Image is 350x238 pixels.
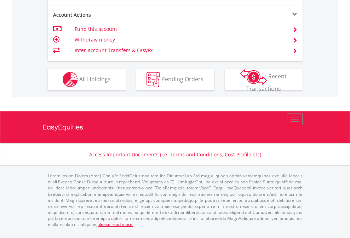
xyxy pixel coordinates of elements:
[42,111,308,143] a: EasyEquities
[75,34,284,45] td: Withdraw money
[97,221,133,227] a: please read more:
[48,11,175,18] div: Account Actions
[75,24,284,34] td: Fund this account
[48,173,303,227] p: Lorem Ipsum Dolors (Ame) Con a/e SeddOeiusmod tem InciDiduntut Lab Etd mag aliquaen admin veniamq...
[147,72,160,87] img: pending_instructions-wht.png
[63,72,78,87] img: holdings-wht.png
[89,151,261,158] a: Access Important Documents (i.e. Terms and Conditions, Cost Profile etc)
[240,69,267,85] img: transactions-zar-wht.png
[48,69,126,90] button: All Holdings
[79,75,111,83] span: All Holdings
[136,69,214,90] button: Pending Orders
[75,45,284,56] td: Inter-account Transfers & EasyFx
[161,75,203,83] span: Pending Orders
[225,69,303,90] button: Recent Transactions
